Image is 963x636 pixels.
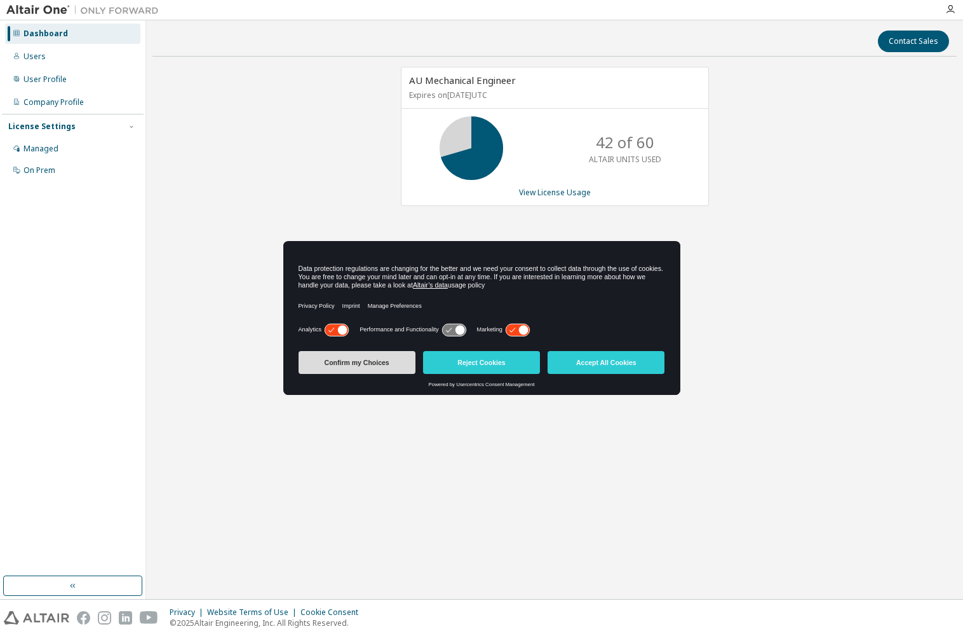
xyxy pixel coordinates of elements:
img: linkedin.svg [119,611,132,625]
p: 42 of 60 [596,132,654,153]
div: License Settings [8,121,76,132]
p: ALTAIR UNITS USED [589,154,661,165]
p: Expires on [DATE] UTC [409,90,697,100]
img: youtube.svg [140,611,158,625]
div: Cookie Consent [300,607,366,618]
a: View License Usage [519,187,591,198]
div: On Prem [24,165,55,176]
div: User Profile [24,74,67,85]
div: Users [24,52,46,62]
img: altair_logo.svg [4,611,69,625]
span: AU Mechanical Engineer [409,74,516,86]
img: Altair One [6,4,165,17]
div: Privacy [170,607,207,618]
div: Dashboard [24,29,68,39]
button: Contact Sales [878,31,949,52]
div: Company Profile [24,97,84,107]
img: instagram.svg [98,611,111,625]
p: © 2025 Altair Engineering, Inc. All Rights Reserved. [170,618,366,628]
img: facebook.svg [77,611,90,625]
div: Managed [24,144,58,154]
div: Website Terms of Use [207,607,300,618]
